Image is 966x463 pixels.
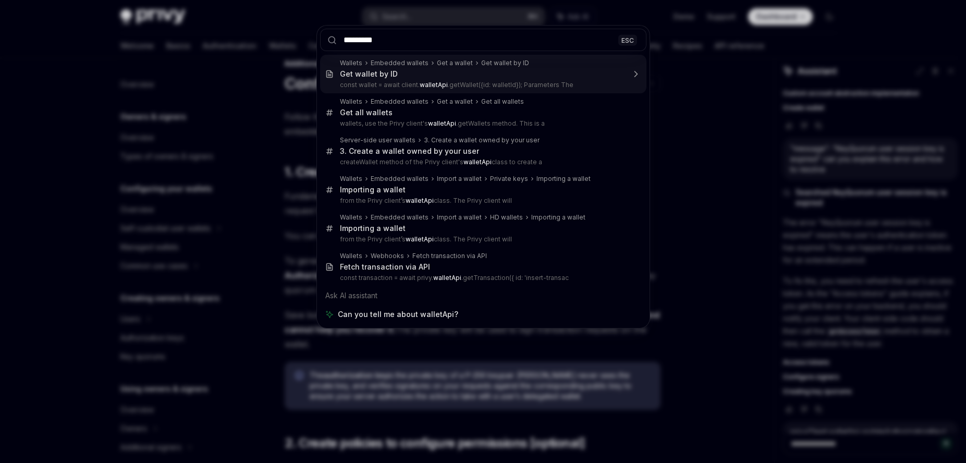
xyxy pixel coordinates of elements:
div: Get a wallet [437,59,473,67]
p: createWallet method of the Privy client's class to create a [340,158,625,166]
div: Wallets [340,175,362,183]
div: ESC [618,34,637,45]
div: Ask AI assistant [320,286,646,305]
div: Get all wallets [481,98,524,106]
div: Wallets [340,59,362,67]
div: Get all wallets [340,108,393,117]
div: Get wallet by ID [481,59,529,67]
div: 3. Create a wallet owned by your user [424,136,540,144]
div: Embedded wallets [371,98,429,106]
div: Import a wallet [437,175,482,183]
div: Importing a wallet [340,224,406,233]
b: walletApi [433,274,461,282]
div: Fetch transaction via API [412,252,487,260]
div: Get a wallet [437,98,473,106]
div: Importing a wallet [536,175,591,183]
div: Server-side user wallets [340,136,415,144]
b: walletApi [406,197,434,204]
b: walletApi [463,158,492,166]
div: 3. Create a wallet owned by your user [340,147,479,156]
div: Wallets [340,98,362,106]
div: Wallets [340,213,362,222]
b: walletApi [428,119,456,127]
div: Import a wallet [437,213,482,222]
span: Can you tell me about walletApi? [338,309,458,320]
div: Fetch transaction via API [340,262,430,272]
b: walletApi [420,81,448,89]
div: Get wallet by ID [340,69,398,79]
b: walletApi [406,235,434,243]
div: Private keys [490,175,528,183]
div: HD wallets [490,213,523,222]
p: wallets, use the Privy client's .getWallets method. This is a [340,119,625,128]
div: Importing a wallet [531,213,585,222]
p: from the Privy client’s class. The Privy client will [340,235,625,243]
div: Wallets [340,252,362,260]
div: Embedded wallets [371,175,429,183]
p: from the Privy client’s class. The Privy client will [340,197,625,205]
p: const transaction = await privy. .getTransaction({ id: 'insert-transac [340,274,625,282]
div: Embedded wallets [371,213,429,222]
p: const wallet = await client. .getWallet({id: walletId}); Parameters The [340,81,625,89]
div: Webhooks [371,252,404,260]
div: Importing a wallet [340,185,406,194]
div: Embedded wallets [371,59,429,67]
